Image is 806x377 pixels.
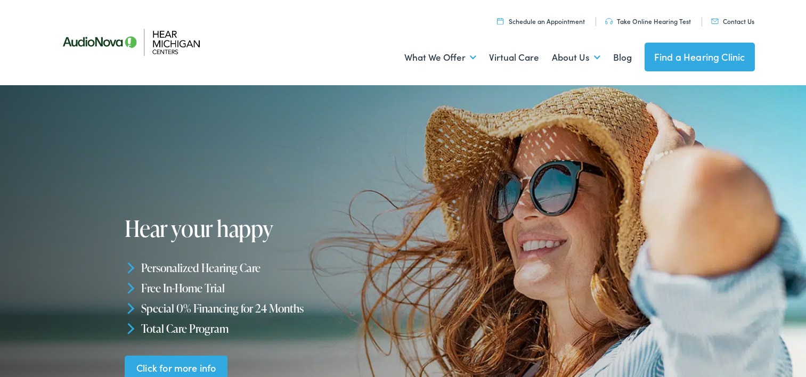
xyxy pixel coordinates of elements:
[489,38,539,77] a: Virtual Care
[605,18,613,24] img: utility icon
[552,38,600,77] a: About Us
[605,17,691,26] a: Take Online Hearing Test
[613,38,632,77] a: Blog
[497,17,585,26] a: Schedule an Appointment
[711,19,719,24] img: utility icon
[497,18,503,24] img: utility icon
[645,43,755,71] a: Find a Hearing Clinic
[404,38,476,77] a: What We Offer
[125,278,406,298] li: Free In-Home Trial
[125,258,406,278] li: Personalized Hearing Care
[125,298,406,318] li: Special 0% Financing for 24 Months
[125,216,406,241] h1: Hear your happy
[711,17,754,26] a: Contact Us
[125,318,406,338] li: Total Care Program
